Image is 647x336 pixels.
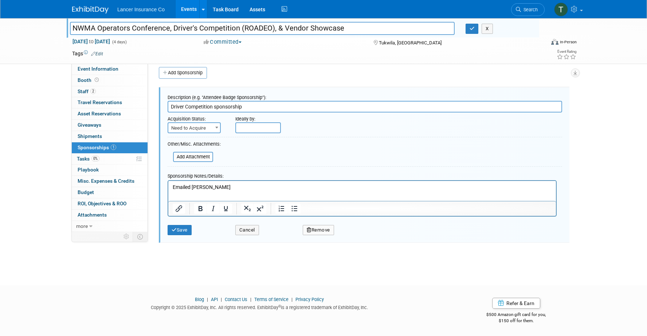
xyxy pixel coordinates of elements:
a: Shipments [72,131,148,142]
a: Playbook [72,165,148,175]
img: ExhibitDay [72,6,109,13]
a: Budget [72,187,148,198]
td: Tags [72,50,103,57]
span: (4 days) [111,40,127,44]
button: Cancel [235,225,259,235]
span: | [290,297,294,302]
a: Search [511,3,545,16]
a: Add Sponsorship [159,67,207,79]
a: Privacy Policy [295,297,324,302]
span: Need to Acquire [168,122,221,133]
button: Remove [303,225,334,235]
div: Ideally by: [235,112,529,122]
span: Booth [78,77,100,83]
div: $500 Amazon gift card for you, [458,307,575,324]
button: Save [168,225,192,235]
span: Lancer Insurance Co [117,7,165,12]
span: | [205,297,210,302]
img: Format-Inperson.png [551,39,558,45]
button: X [482,24,493,34]
span: Booth not reserved yet [93,77,100,83]
td: Toggle Event Tabs [133,232,148,241]
a: Giveaways [72,120,148,131]
a: Tasks0% [72,154,148,165]
span: Asset Reservations [78,111,121,116]
button: Superscript [254,203,266,214]
button: Subscript [241,203,254,214]
button: Bullet list [288,203,301,214]
span: Travel Reservations [78,99,122,105]
div: Event Rating [557,50,576,54]
a: Travel Reservations [72,97,148,108]
span: Playbook [78,167,99,173]
span: Staff [78,88,96,94]
span: [DATE] [DATE] [72,38,110,45]
button: Insert/edit link [173,203,185,214]
span: Search [521,7,538,12]
div: Acquisition Status: [168,112,224,122]
div: Other/Misc. Attachments: [168,141,221,149]
button: Numbered list [275,203,288,214]
span: Attachments [78,212,107,218]
a: Refer & Earn [492,298,540,309]
a: Sponsorships1 [72,142,148,153]
a: Attachments [72,210,148,221]
td: Personalize Event Tab Strip [120,232,133,241]
span: Sponsorships [78,145,116,150]
a: Asset Reservations [72,108,148,119]
a: API [211,297,218,302]
span: Tukwila, [GEOGRAPHIC_DATA] [379,40,442,46]
a: more [72,221,148,232]
div: In-Person [560,39,577,45]
div: Description (e.g. "Attendee Badge Sponsorship"): [168,91,562,101]
a: Edit [91,51,103,56]
a: Event Information [72,64,148,75]
span: Need to Acquire [168,123,220,133]
div: Sponsorship Notes/Details: [168,170,557,180]
span: Misc. Expenses & Credits [78,178,134,184]
button: Bold [194,203,207,214]
span: ROI, Objectives & ROO [78,201,126,206]
span: Shipments [78,133,102,139]
img: Terrence Forrest [554,3,568,16]
iframe: Rich Text Area [168,181,556,201]
span: | [248,297,253,302]
span: to [88,39,95,44]
sup: ® [278,304,281,308]
a: Blog [195,297,204,302]
span: Giveaways [78,122,101,128]
a: Contact Us [225,297,247,302]
div: Copyright © 2025 ExhibitDay, Inc. All rights reserved. ExhibitDay is a registered trademark of Ex... [72,303,447,311]
a: Misc. Expenses & Credits [72,176,148,187]
span: Event Information [78,66,118,72]
a: Terms of Service [254,297,289,302]
button: Underline [220,203,232,214]
div: $150 off for them. [458,318,575,324]
div: Event Format [502,38,577,49]
span: 0% [91,156,99,161]
span: more [76,223,88,229]
span: Tasks [77,156,99,162]
a: Booth [72,75,148,86]
span: 1 [111,145,116,150]
span: Budget [78,189,94,195]
a: ROI, Objectives & ROO [72,198,148,209]
span: 2 [90,88,96,94]
button: Committed [201,38,244,46]
a: Staff2 [72,86,148,97]
span: | [219,297,224,302]
button: Italic [207,203,219,214]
